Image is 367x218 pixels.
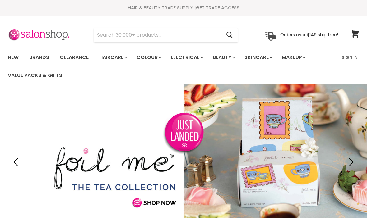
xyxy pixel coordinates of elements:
[277,51,309,64] a: Makeup
[95,51,131,64] a: Haircare
[25,51,54,64] a: Brands
[240,51,276,64] a: Skincare
[208,51,239,64] a: Beauty
[132,51,165,64] a: Colour
[196,4,239,11] a: GET TRADE ACCESS
[3,48,338,84] ul: Main menu
[344,156,356,168] button: Next
[166,51,207,64] a: Electrical
[338,51,361,64] a: Sign In
[94,28,221,42] input: Search
[3,69,67,82] a: Value Packs & Gifts
[221,28,238,42] button: Search
[94,28,238,43] form: Product
[280,32,338,38] p: Orders over $149 ship free!
[3,51,23,64] a: New
[55,51,93,64] a: Clearance
[11,156,23,168] button: Previous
